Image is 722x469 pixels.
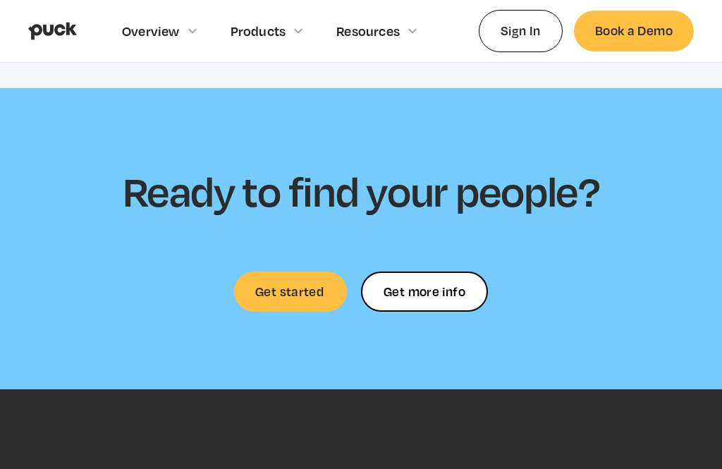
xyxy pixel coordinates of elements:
[336,23,400,39] div: Resources
[123,166,599,215] h2: Ready to find your people?
[122,23,180,39] div: Overview
[231,23,286,39] div: Products
[574,11,694,51] a: Book a Demo
[479,10,563,51] a: Sign In
[361,272,488,312] a: Get more info
[234,272,347,312] a: Get started
[361,272,488,312] form: Ready to find your people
